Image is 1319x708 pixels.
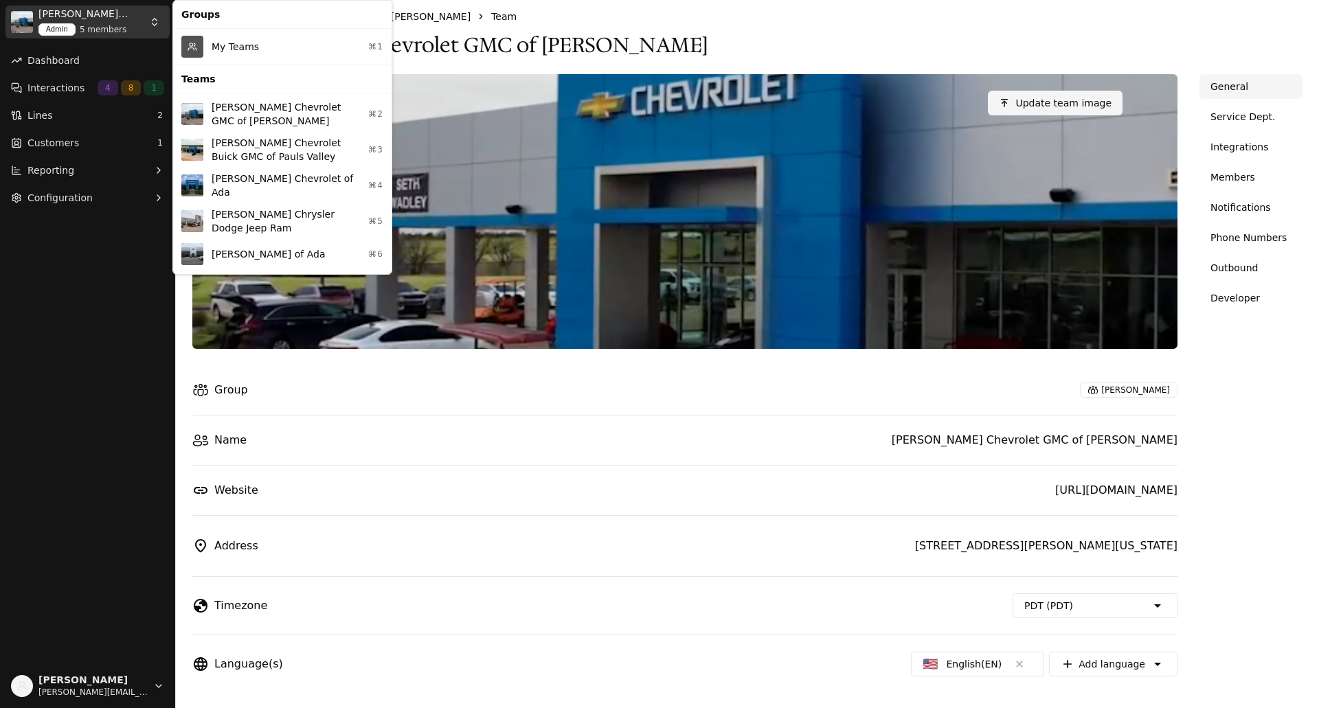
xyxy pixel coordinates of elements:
[176,132,389,168] div: [PERSON_NAME] Chevrolet Buick GMC of Pauls Valley
[368,41,383,52] span: ⌘1
[176,239,389,269] div: [PERSON_NAME] of Ada
[176,3,389,25] div: Groups
[176,203,389,239] div: [PERSON_NAME] Chrysler Dodge Jeep Ram
[368,180,383,191] span: ⌘4
[176,96,389,132] div: [PERSON_NAME] Chevrolet GMC of [PERSON_NAME]
[368,249,383,260] span: ⌘6
[176,32,389,62] div: My Teams
[176,269,389,305] div: [PERSON_NAME] Ford of Pauls Valley
[176,68,389,90] div: Teams
[368,216,383,227] span: ⌘5
[176,168,389,203] div: [PERSON_NAME] Chevrolet of Ada
[368,144,383,155] span: ⌘3
[368,109,383,119] span: ⌘2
